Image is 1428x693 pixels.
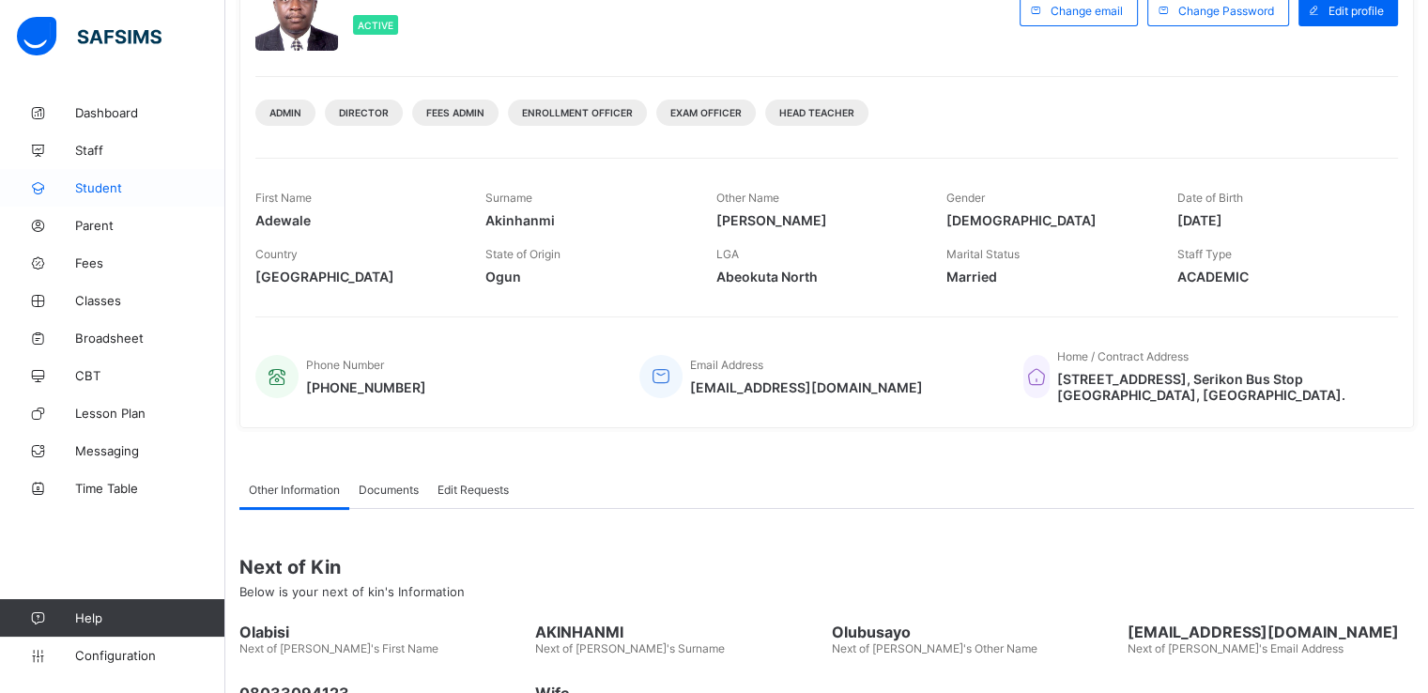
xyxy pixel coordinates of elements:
[239,641,438,655] span: Next of [PERSON_NAME]'s First Name
[75,331,225,346] span: Broadsheet
[75,610,224,625] span: Help
[75,443,225,458] span: Messaging
[306,358,384,372] span: Phone Number
[339,107,389,118] span: DIRECTOR
[1177,212,1379,228] span: [DATE]
[255,191,312,205] span: First Name
[1177,191,1243,205] span: Date of Birth
[779,107,854,118] span: Head Teacher
[485,269,687,285] span: Ogun
[1057,349,1189,363] span: Home / Contract Address
[249,483,340,497] span: Other Information
[75,105,225,120] span: Dashboard
[358,20,393,31] span: Active
[1128,623,1414,641] span: [EMAIL_ADDRESS][DOMAIN_NAME]
[535,623,821,641] span: AKINHANMI
[690,358,763,372] span: Email Address
[832,641,1037,655] span: Next of [PERSON_NAME]'s Other Name
[75,368,225,383] span: CBT
[239,623,526,641] span: Olabisi
[75,406,225,421] span: Lesson Plan
[239,584,465,599] span: Below is your next of kin's Information
[359,483,419,497] span: Documents
[485,247,560,261] span: State of Origin
[75,293,225,308] span: Classes
[946,269,1148,285] span: Married
[255,269,457,285] span: [GEOGRAPHIC_DATA]
[1051,4,1123,18] span: Change email
[716,269,918,285] span: Abeokuta North
[832,623,1118,641] span: Olubusayo
[438,483,509,497] span: Edit Requests
[75,143,225,158] span: Staff
[1178,4,1274,18] span: Change Password
[75,180,225,195] span: Student
[255,247,298,261] span: Country
[485,191,532,205] span: Surname
[522,107,633,118] span: Enrollment Officer
[75,481,225,496] span: Time Table
[946,191,985,205] span: Gender
[239,556,1414,578] span: Next of Kin
[75,255,225,270] span: Fees
[1328,4,1384,18] span: Edit profile
[485,212,687,228] span: Akinhanmi
[1177,247,1232,261] span: Staff Type
[1177,269,1379,285] span: ACADEMIC
[255,212,457,228] span: Adewale
[716,247,739,261] span: LGA
[75,218,225,233] span: Parent
[1128,641,1344,655] span: Next of [PERSON_NAME]'s Email Address
[535,641,725,655] span: Next of [PERSON_NAME]'s Surname
[17,17,161,56] img: safsims
[75,648,224,663] span: Configuration
[716,212,918,228] span: [PERSON_NAME]
[269,107,301,118] span: Admin
[946,247,1020,261] span: Marital Status
[1057,371,1379,403] span: [STREET_ADDRESS], Serikon Bus Stop [GEOGRAPHIC_DATA], [GEOGRAPHIC_DATA].
[306,379,426,395] span: [PHONE_NUMBER]
[670,107,742,118] span: Exam Officer
[426,107,484,118] span: Fees Admin
[690,379,923,395] span: [EMAIL_ADDRESS][DOMAIN_NAME]
[716,191,779,205] span: Other Name
[946,212,1148,228] span: [DEMOGRAPHIC_DATA]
